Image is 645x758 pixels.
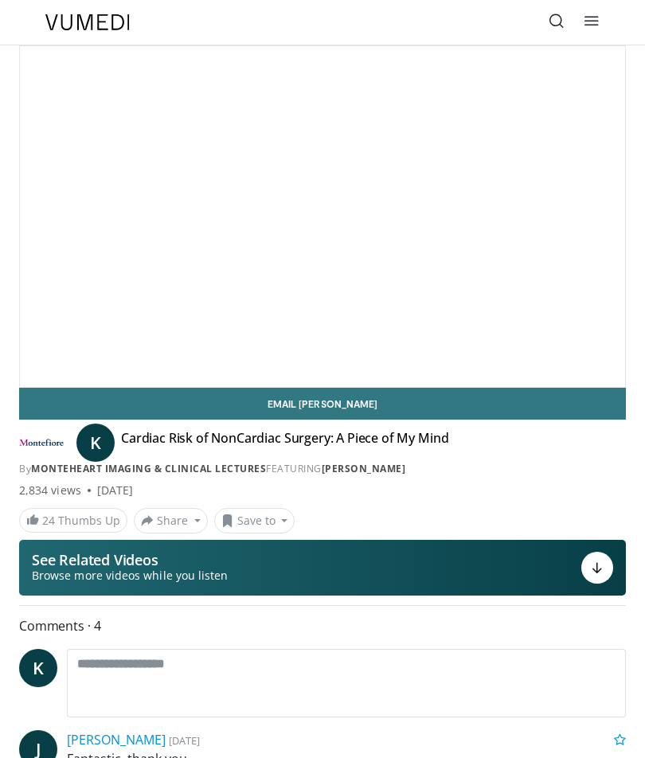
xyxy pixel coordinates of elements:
[97,483,133,498] div: [DATE]
[19,540,626,596] button: See Related Videos Browse more videos while you listen
[32,568,228,584] span: Browse more videos while you listen
[67,731,166,748] a: [PERSON_NAME]
[19,388,626,420] a: Email [PERSON_NAME]
[121,430,448,455] h4: Cardiac Risk of NonCardiac Surgery: A Piece of My Mind
[169,733,200,748] small: [DATE]
[20,46,625,387] video-js: Video Player
[19,430,64,455] img: MonteHeart Imaging & Clinical Lectures
[42,513,55,528] span: 24
[31,462,266,475] a: MonteHeart Imaging & Clinical Lectures
[32,552,228,568] p: See Related Videos
[214,508,295,533] button: Save to
[45,14,130,30] img: VuMedi Logo
[19,649,57,687] a: K
[322,462,406,475] a: [PERSON_NAME]
[76,424,115,462] a: K
[134,508,208,533] button: Share
[19,508,127,533] a: 24 Thumbs Up
[19,615,626,636] span: Comments 4
[19,483,81,498] span: 2,834 views
[19,462,626,476] div: By FEATURING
